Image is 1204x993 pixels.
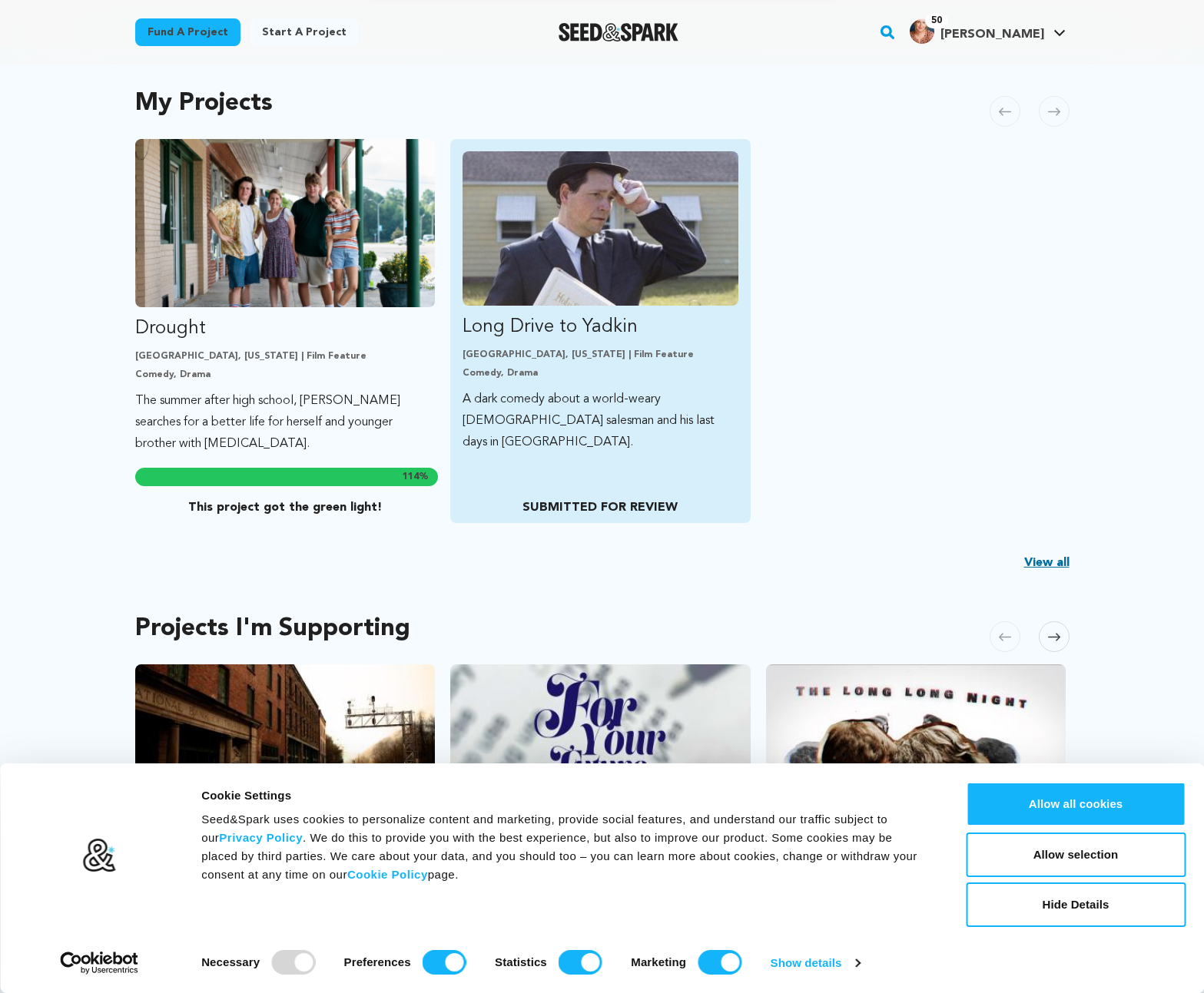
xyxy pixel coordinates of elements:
[463,367,738,379] p: Comedy, Drama
[925,13,948,28] span: 50
[135,664,436,980] a: Fund Almost Ghost Town
[135,498,436,517] p: This project got the green light!
[135,316,436,341] p: Drought
[201,786,931,805] div: Cookie Settings
[219,831,303,844] a: Privacy Policy
[403,471,429,483] span: %
[201,955,260,968] strong: Necessary
[82,838,117,873] img: logo
[250,18,359,46] a: Start a project
[966,832,1186,877] button: Allow selection
[631,955,686,968] strong: Marketing
[135,350,436,362] p: [GEOGRAPHIC_DATA], [US_STATE] | Film Feature
[347,868,428,881] a: Cookie Policy
[463,498,738,517] p: SUBMITTED FOR REVIEW
[135,618,410,640] h2: Projects I'm Supporting
[966,882,1186,927] button: Hide Details
[766,664,1066,980] a: Fund The Long Long Night
[135,369,436,381] p: Comedy, Drama
[1024,554,1070,572] a: View all
[463,349,738,361] p: [GEOGRAPHIC_DATA], [US_STATE] | Film Feature
[135,18,240,46] a: Fund a project
[907,16,1069,44] a: Megan P.'s Profile
[495,955,547,968] strong: Statistics
[940,28,1044,41] span: [PERSON_NAME]
[463,315,738,339] p: Long Drive to Yadkin
[559,23,679,41] img: Seed&Spark Logo Dark Mode
[135,390,436,455] p: The summer after high school, [PERSON_NAME] searches for a better life for herself and younger br...
[910,19,934,44] img: 0f252addeb407f9d.jpg
[32,952,167,975] a: Usercentrics Cookiebot - opens in a new window
[771,952,860,975] a: Show details
[201,810,931,884] div: Seed&Spark uses cookies to personalize content and marketing, provide social features, and unders...
[463,389,738,453] p: A dark comedy about a world-weary [DEMOGRAPHIC_DATA] salesman and his last days in [GEOGRAPHIC_DA...
[966,782,1186,826] button: Allow all cookies
[559,23,679,41] a: Seed&Spark Homepage
[403,472,419,482] span: 114
[135,139,436,455] a: Fund Drought
[910,19,1044,44] div: Megan P.'s Profile
[907,16,1069,48] span: Megan P.'s Profile
[450,664,751,958] a: Fund For Your Future Wife
[463,151,738,453] a: Fund Long Drive to Yadkin
[344,955,411,968] strong: Preferences
[135,93,273,114] h2: My Projects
